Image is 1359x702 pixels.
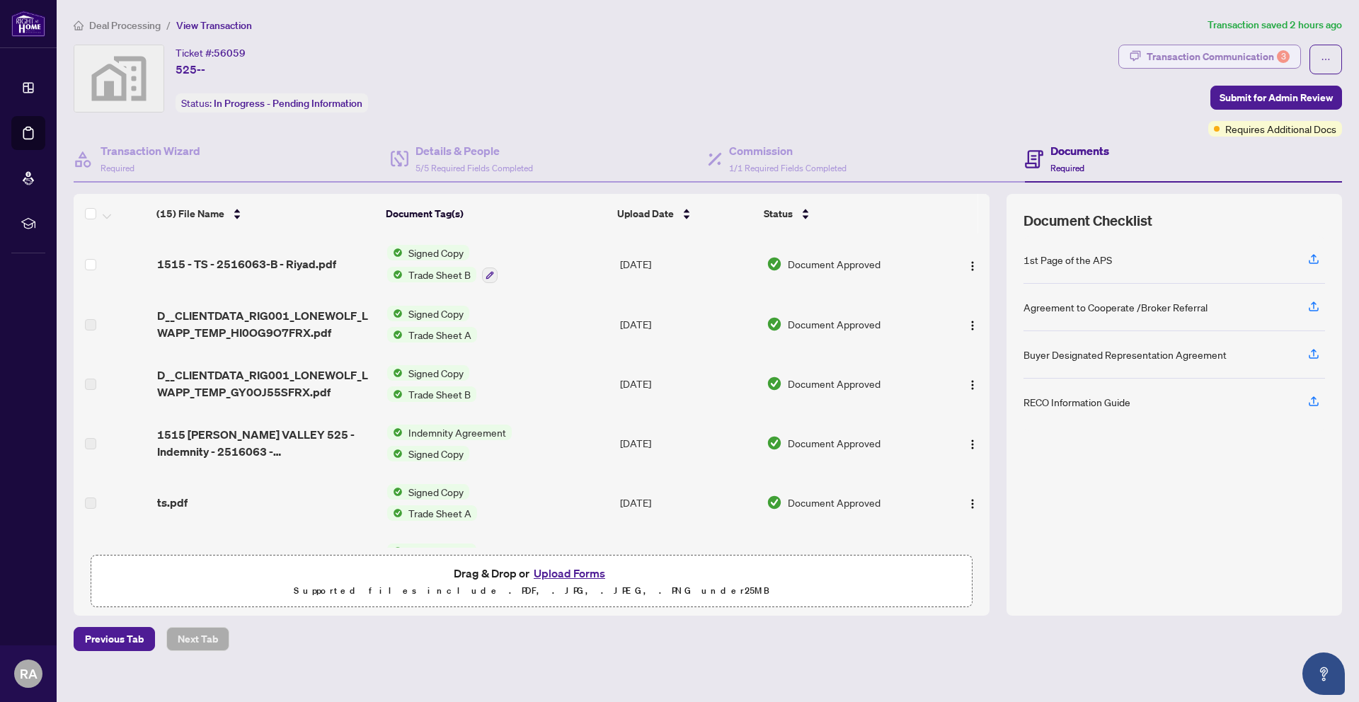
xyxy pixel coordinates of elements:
[214,97,362,110] span: In Progress - Pending Information
[403,327,477,343] span: Trade Sheet A
[403,484,469,500] span: Signed Copy
[156,206,224,221] span: (15) File Name
[967,260,978,272] img: Logo
[89,19,161,32] span: Deal Processing
[729,142,847,159] h4: Commission
[1023,252,1112,267] div: 1st Page of the APS
[788,495,881,510] span: Document Approved
[614,354,761,413] td: [DATE]
[767,495,782,510] img: Document Status
[387,425,403,440] img: Status Icon
[176,61,205,78] span: 525--
[1302,652,1345,695] button: Open asap
[387,245,498,283] button: Status IconSigned CopyStatus IconTrade Sheet B
[100,582,963,599] p: Supported files include .PDF, .JPG, .JPEG, .PNG under 25 MB
[961,372,984,395] button: Logo
[387,505,403,521] img: Status Icon
[1023,347,1227,362] div: Buyer Designated Representation Agreement
[1118,45,1301,69] button: Transaction Communication3
[387,267,403,282] img: Status Icon
[380,194,612,234] th: Document Tag(s)
[176,19,252,32] span: View Transaction
[403,505,477,521] span: Trade Sheet A
[788,316,881,332] span: Document Approved
[614,413,761,473] td: [DATE]
[214,47,246,59] span: 56059
[403,365,469,381] span: Signed Copy
[967,439,978,450] img: Logo
[1220,86,1333,109] span: Submit for Admin Review
[1225,121,1336,137] span: Requires Additional Docs
[387,446,403,461] img: Status Icon
[166,627,229,651] button: Next Tab
[387,543,403,559] img: Status Icon
[387,484,483,521] button: Status IconSigned CopyStatus IconTrade Sheet A
[788,256,881,272] span: Document Approved
[101,142,200,159] h4: Transaction Wizard
[157,426,377,460] span: 1515 [PERSON_NAME] VALLEY 525 - Indemnity - 2516063 - [GEOGRAPHIC_DATA]pdf
[101,163,134,173] span: Required
[157,307,377,341] span: D__CLIENTDATA_RIG001_LONEWOLF_LWAPP_TEMP_HI0OG9O7FRX.pdf
[387,306,403,321] img: Status Icon
[1023,394,1130,410] div: RECO Information Guide
[788,435,881,451] span: Document Approved
[20,664,38,684] span: RA
[176,93,368,113] div: Status:
[403,245,469,260] span: Signed Copy
[1277,50,1290,63] div: 3
[403,425,512,440] span: Indemnity Agreement
[1050,142,1109,159] h4: Documents
[1208,17,1342,33] article: Transaction saved 2 hours ago
[176,45,246,61] div: Ticket #:
[617,206,674,221] span: Upload Date
[403,306,469,321] span: Signed Copy
[961,313,984,335] button: Logo
[387,543,476,580] button: Status IconTrade Sheet B
[961,253,984,275] button: Logo
[387,425,512,461] button: Status IconIndemnity AgreementStatus IconSigned Copy
[415,163,533,173] span: 5/5 Required Fields Completed
[403,267,476,282] span: Trade Sheet B
[166,17,171,33] li: /
[454,564,609,582] span: Drag & Drop or
[614,294,761,354] td: [DATE]
[1210,86,1342,110] button: Submit for Admin Review
[403,446,469,461] span: Signed Copy
[74,45,164,112] img: svg%3e
[1023,299,1208,315] div: Agreement to Cooperate /Broker Referral
[614,532,761,592] td: [DATE]
[415,142,533,159] h4: Details & People
[967,379,978,391] img: Logo
[614,473,761,532] td: [DATE]
[387,365,403,381] img: Status Icon
[767,376,782,391] img: Document Status
[529,564,609,582] button: Upload Forms
[387,484,403,500] img: Status Icon
[403,386,476,402] span: Trade Sheet B
[157,367,377,401] span: D__CLIENTDATA_RIG001_LONEWOLF_LWAPP_TEMP_GY0OJ55SFRX.pdf
[961,432,984,454] button: Logo
[74,21,84,30] span: home
[403,543,476,559] span: Trade Sheet B
[1147,45,1290,68] div: Transaction Communication
[788,376,881,391] span: Document Approved
[767,256,782,272] img: Document Status
[387,386,403,402] img: Status Icon
[614,234,761,294] td: [DATE]
[764,206,793,221] span: Status
[387,327,403,343] img: Status Icon
[11,11,45,37] img: logo
[1023,211,1152,231] span: Document Checklist
[74,627,155,651] button: Previous Tab
[85,628,144,650] span: Previous Tab
[387,365,482,402] button: Status IconSigned CopyStatus IconTrade Sheet B
[387,306,483,343] button: Status IconSigned CopyStatus IconTrade Sheet A
[967,320,978,331] img: Logo
[91,556,972,608] span: Drag & Drop orUpload FormsSupported files include .PDF, .JPG, .JPEG, .PNG under25MB
[767,435,782,451] img: Document Status
[157,255,336,272] span: 1515 - TS - 2516063-B - Riyad.pdf
[767,316,782,332] img: Document Status
[157,494,188,511] span: ts.pdf
[387,245,403,260] img: Status Icon
[961,491,984,514] button: Logo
